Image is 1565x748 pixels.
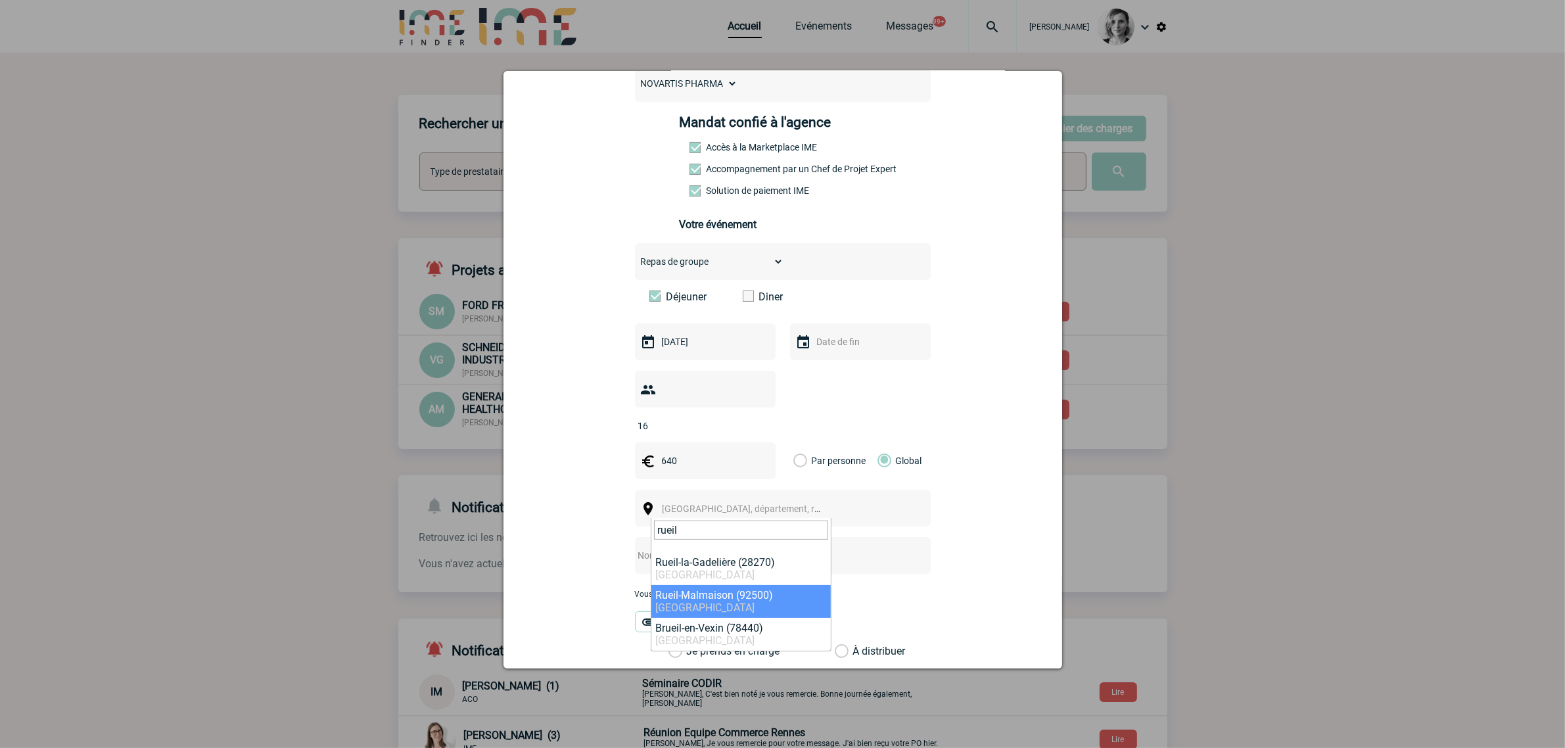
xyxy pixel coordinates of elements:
[679,114,831,130] h4: Mandat confié à l'agence
[635,417,759,434] input: Nombre de participants
[663,503,845,514] span: [GEOGRAPHIC_DATA], département, région...
[649,291,725,303] label: Déjeuner
[814,333,904,350] input: Date de fin
[877,442,886,479] label: Global
[689,185,747,196] label: Conformité aux process achat client, Prise en charge de la facturation, Mutualisation de plusieur...
[793,442,808,479] label: Par personne
[655,634,755,647] span: [GEOGRAPHIC_DATA]
[659,333,749,350] input: Date de début
[689,164,747,174] label: Prestation payante
[651,552,831,585] li: Rueil-la-Gadelière (28270)
[659,452,749,469] input: Budget HT
[655,601,755,614] span: [GEOGRAPHIC_DATA]
[651,618,831,651] li: Brueil-en-Vexin (78440)
[635,590,931,599] p: Vous pouvez ajouter une pièce jointe à votre demande
[679,218,886,231] h3: Votre événement
[635,547,896,564] input: Nom de l'événement
[689,142,747,152] label: Accès à la Marketplace IME
[743,291,818,303] label: Diner
[835,645,849,658] label: À distribuer
[651,585,831,618] li: Rueil-Malmaison (92500)
[655,569,755,581] span: [GEOGRAPHIC_DATA]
